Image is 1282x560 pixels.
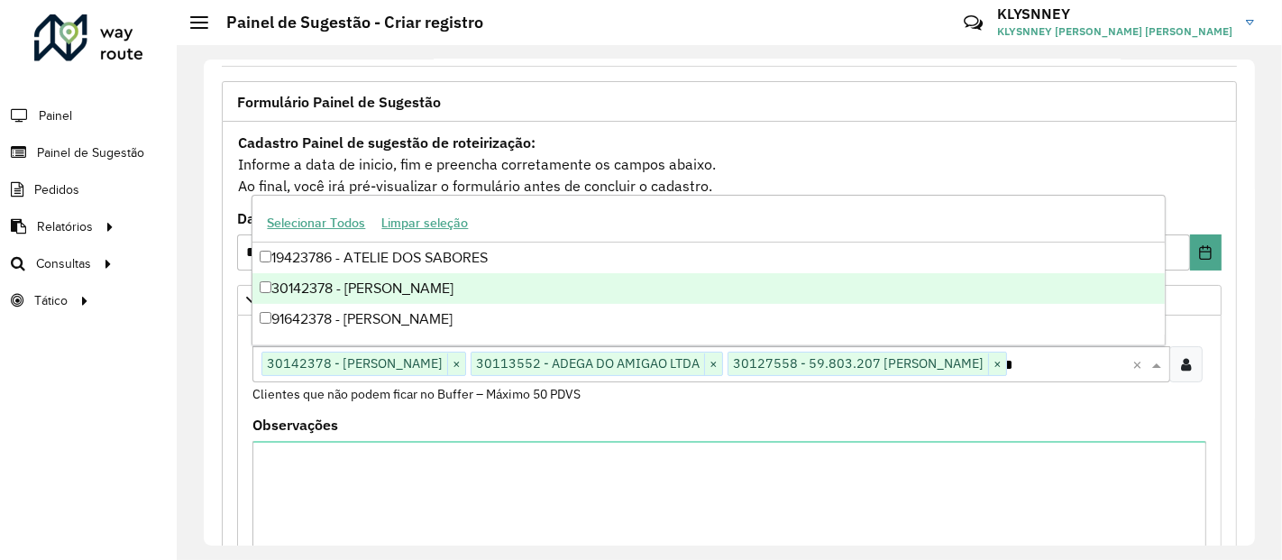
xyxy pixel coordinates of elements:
[39,106,72,125] span: Painel
[208,13,483,32] h2: Painel de Sugestão - Criar registro
[472,353,704,374] span: 30113552 - ADEGA DO AMIGAO LTDA
[252,414,338,436] label: Observações
[252,273,1164,304] div: 30142378 - [PERSON_NAME]
[252,304,1164,335] div: 91642378 - [PERSON_NAME]
[237,95,441,109] span: Formulário Painel de Sugestão
[34,291,68,310] span: Tático
[704,353,722,375] span: ×
[252,243,1164,273] div: 19423786 - ATELIE DOS SABORES
[262,353,447,374] span: 30142378 - [PERSON_NAME]
[37,217,93,236] span: Relatórios
[238,133,536,151] strong: Cadastro Painel de sugestão de roteirização:
[34,180,79,199] span: Pedidos
[36,254,91,273] span: Consultas
[997,5,1232,23] h3: KLYSNNEY
[447,353,465,375] span: ×
[728,353,988,374] span: 30127558 - 59.803.207 [PERSON_NAME]
[997,23,1232,40] span: KLYSNNEY [PERSON_NAME] [PERSON_NAME]
[252,195,1165,345] ng-dropdown-panel: Options list
[373,209,476,237] button: Limpar seleção
[237,285,1222,316] a: Priorizar Cliente - Não podem ficar no buffer
[1190,234,1222,271] button: Choose Date
[988,353,1006,375] span: ×
[1132,353,1148,375] span: Clear all
[252,386,581,402] small: Clientes que não podem ficar no Buffer – Máximo 50 PDVS
[237,131,1222,197] div: Informe a data de inicio, fim e preencha corretamente os campos abaixo. Ao final, você irá pré-vi...
[954,4,993,42] a: Contato Rápido
[259,209,373,237] button: Selecionar Todos
[237,207,402,229] label: Data de Vigência Inicial
[37,143,144,162] span: Painel de Sugestão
